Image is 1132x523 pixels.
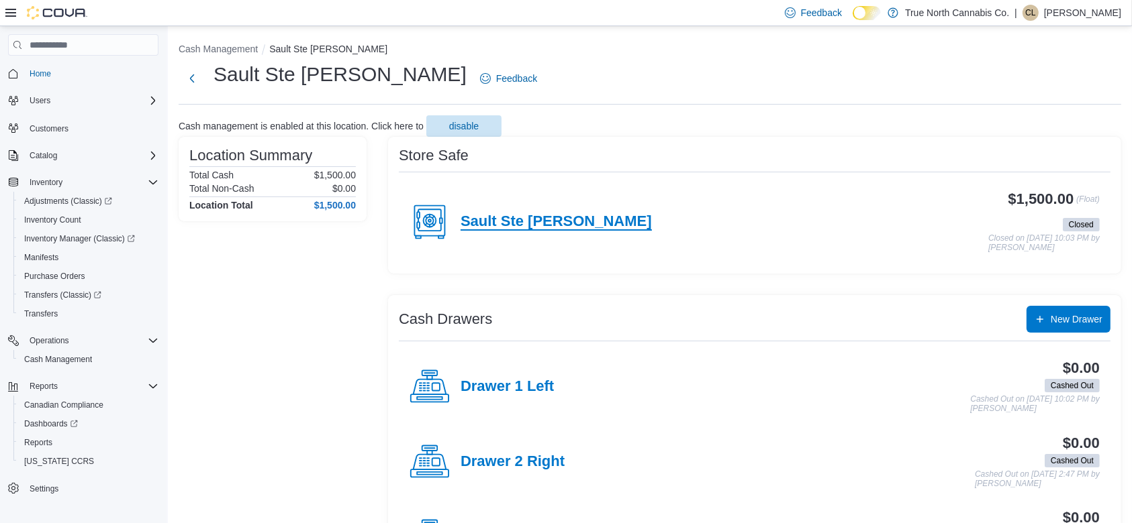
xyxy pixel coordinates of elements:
span: Manifests [19,249,158,266]
a: Adjustments (Classic) [19,193,117,209]
span: Washington CCRS [19,453,158,469]
button: Users [3,91,164,110]
button: Catalog [24,148,62,164]
button: disable [426,115,502,137]
a: Reports [19,434,58,451]
span: Purchase Orders [24,271,85,282]
a: Transfers [19,306,63,322]
p: $1,500.00 [314,170,356,180]
h3: $0.00 [1063,435,1100,451]
span: Closed [1069,219,1094,231]
nav: An example of EuiBreadcrumbs [179,42,1121,58]
span: Cashed Out [1051,455,1094,467]
a: Settings [24,481,64,497]
span: Reports [24,378,158,394]
p: True North Cannabis Co. [905,5,1009,21]
button: Operations [24,333,75,349]
span: Closed [1063,218,1100,231]
button: Inventory [24,174,68,190]
span: [US_STATE] CCRS [24,456,94,467]
span: Cash Management [24,354,92,365]
p: [PERSON_NAME] [1044,5,1121,21]
a: Canadian Compliance [19,397,109,413]
h3: $1,500.00 [1008,191,1074,207]
button: Reports [13,433,164,452]
span: Catalog [30,150,57,161]
button: Sault Ste [PERSON_NAME] [269,44,387,54]
span: Purchase Orders [19,268,158,284]
h4: $1,500.00 [314,200,356,211]
a: Transfers (Classic) [13,286,164,304]
button: Cash Management [13,350,164,369]
h1: Sault Ste [PERSON_NAME] [214,61,467,88]
span: Users [24,93,158,109]
span: Cashed Out [1045,379,1100,392]
h3: $0.00 [1063,360,1100,376]
button: Canadian Compliance [13,396,164,414]
button: Users [24,93,56,109]
h4: Drawer 1 Left [461,378,554,396]
h4: Drawer 2 Right [461,453,565,471]
button: Operations [3,331,164,350]
span: Inventory Count [19,212,158,228]
p: $0.00 [332,183,356,194]
button: Catalog [3,146,164,165]
span: Inventory Manager (Classic) [24,233,135,244]
h4: Location Total [189,200,253,211]
h3: Cash Drawers [399,311,492,327]
button: Home [3,64,164,83]
span: Reports [19,434,158,451]
img: Cova [27,6,87,19]
span: Reports [24,437,52,448]
span: Transfers (Classic) [19,287,158,303]
h3: Store Safe [399,148,469,164]
span: Feedback [496,72,537,85]
button: Cash Management [179,44,258,54]
span: Dark Mode [853,20,853,21]
span: Home [24,65,158,82]
span: Reports [30,381,58,392]
button: [US_STATE] CCRS [13,452,164,471]
span: Adjustments (Classic) [19,193,158,209]
span: Transfers [24,308,58,319]
button: Manifests [13,248,164,267]
span: Feedback [801,6,842,19]
span: Inventory [30,177,62,188]
span: Cashed Out [1051,380,1094,392]
button: Customers [3,118,164,137]
button: Settings [3,479,164,498]
a: Customers [24,121,74,137]
span: Transfers [19,306,158,322]
span: Cashed Out [1045,454,1100,467]
h6: Total Cash [189,170,234,180]
a: Manifests [19,249,64,266]
button: Transfers [13,304,164,323]
input: Dark Mode [853,6,881,20]
span: Catalog [24,148,158,164]
span: Customers [24,119,158,136]
span: Inventory Count [24,215,81,225]
span: Operations [24,333,158,349]
span: Transfers (Classic) [24,290,101,300]
span: disable [449,119,479,133]
span: Home [30,68,51,79]
p: Cashed Out on [DATE] 2:47 PM by [PERSON_NAME] [975,470,1100,488]
button: Next [179,65,205,92]
a: Inventory Manager (Classic) [19,231,140,247]
p: Cashed Out on [DATE] 10:02 PM by [PERSON_NAME] [970,395,1100,413]
a: [US_STATE] CCRS [19,453,99,469]
a: Transfers (Classic) [19,287,107,303]
p: | [1015,5,1017,21]
a: Home [24,66,56,82]
h4: Sault Ste [PERSON_NAME] [461,213,652,231]
button: Inventory Count [13,211,164,229]
p: Closed on [DATE] 10:03 PM by [PERSON_NAME] [988,234,1100,252]
p: (Float) [1076,191,1100,215]
span: Adjustments (Classic) [24,196,112,207]
button: Reports [3,377,164,396]
span: Operations [30,335,69,346]
p: Cash management is enabled at this location. Click here to [179,121,424,131]
a: Feedback [475,65,543,92]
span: Inventory [24,174,158,190]
a: Dashboards [19,416,83,432]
